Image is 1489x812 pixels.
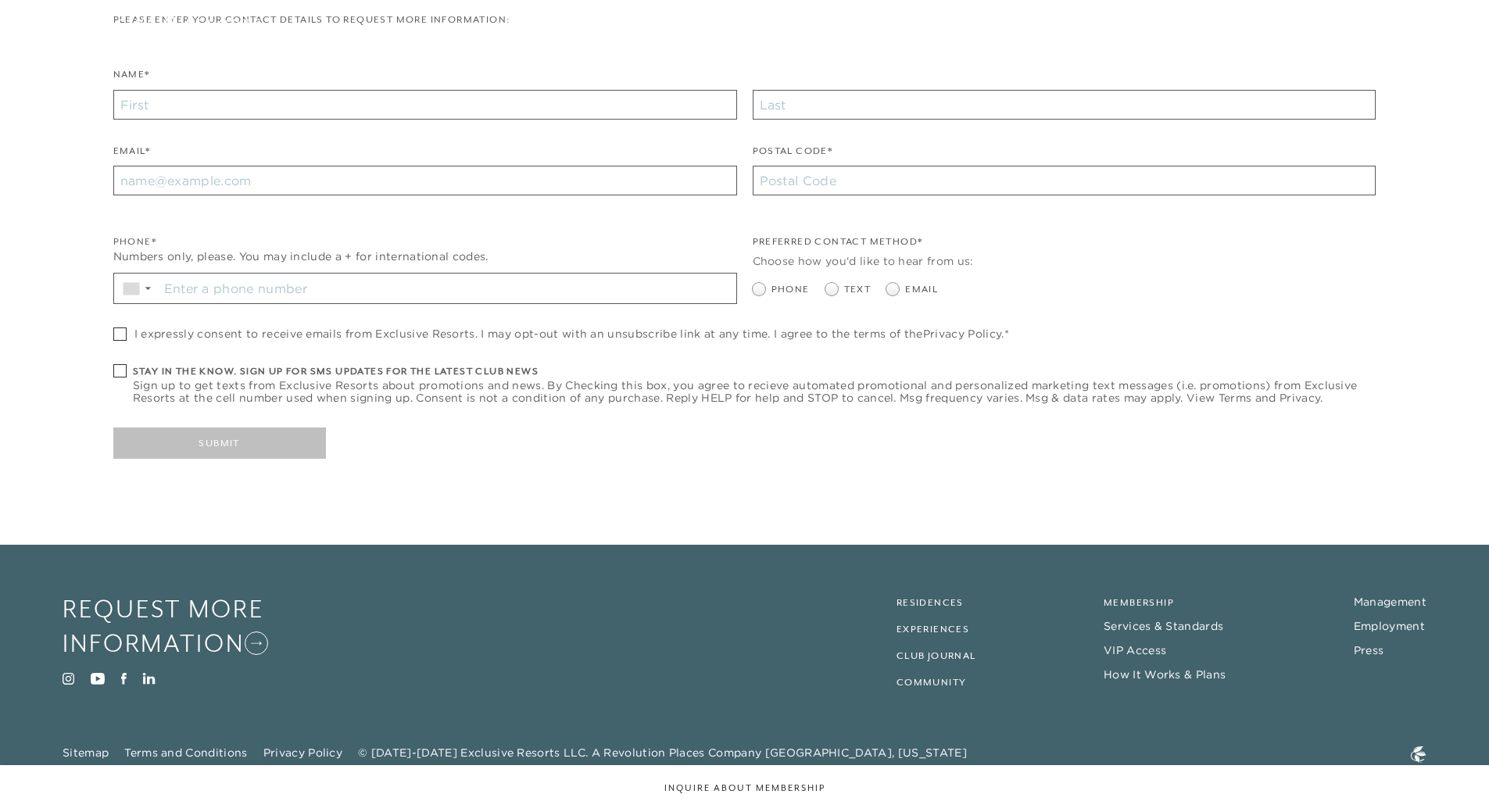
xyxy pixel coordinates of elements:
[124,746,247,760] a: Terms and Conditions
[143,284,153,293] span: ▼
[1354,643,1384,657] a: Press
[897,677,967,688] a: Community
[113,234,737,249] div: Phone*
[753,166,1376,195] input: Postal Code
[113,249,737,265] div: Numbers only, please. You may include a + for international codes.
[1104,597,1174,608] a: Membership
[897,650,976,661] a: Club Journal
[358,745,967,761] span: © [DATE]-[DATE] Exclusive Resorts LLC. A Revolution Places Company [GEOGRAPHIC_DATA], [US_STATE]
[753,144,833,166] label: Postal Code*
[113,144,150,166] label: Email*
[159,274,736,303] input: Enter a phone number
[753,90,1376,120] input: Last
[133,379,1376,404] span: Sign up to get texts from Exclusive Resorts about promotions and news. By Checking this box, you ...
[113,166,737,195] input: name@example.com
[1354,595,1426,609] a: Management
[753,234,923,257] legend: Preferred Contact Method*
[114,274,159,303] div: Country Code Selector
[113,427,326,459] button: Submit
[897,624,969,635] a: Experiences
[133,364,1376,379] h6: Stay in the know. Sign up for sms updates for the latest club news
[113,90,737,120] input: First
[113,67,150,90] label: Name*
[923,327,1001,341] a: Privacy Policy
[1104,667,1226,681] a: How It Works & Plans
[1104,643,1166,657] a: VIP Access
[134,327,1009,340] span: I expressly consent to receive emails from Exclusive Resorts. I may opt-out with an unsubscribe l...
[1354,619,1425,633] a: Employment
[897,597,964,608] a: Residences
[905,282,938,297] span: Email
[753,253,1376,270] div: Choose how you'd like to hear from us:
[63,746,109,760] a: Sitemap
[844,282,872,297] span: Text
[1406,19,1426,30] button: Open navigation
[63,592,330,661] a: Request More Information
[771,282,810,297] span: Phone
[1104,619,1223,633] a: Services & Standards
[263,746,342,760] a: Privacy Policy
